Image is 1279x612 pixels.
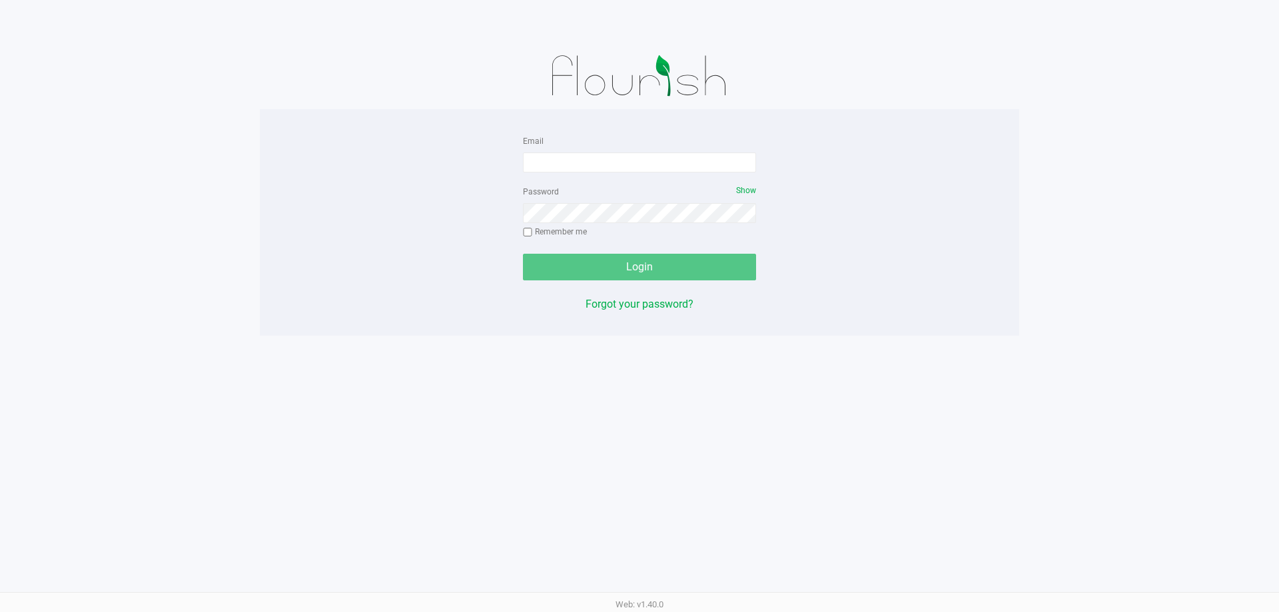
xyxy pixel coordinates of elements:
input: Remember me [523,228,532,237]
button: Forgot your password? [586,296,693,312]
label: Remember me [523,226,587,238]
span: Show [736,186,756,195]
label: Email [523,135,544,147]
label: Password [523,186,559,198]
span: Web: v1.40.0 [616,599,663,609]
